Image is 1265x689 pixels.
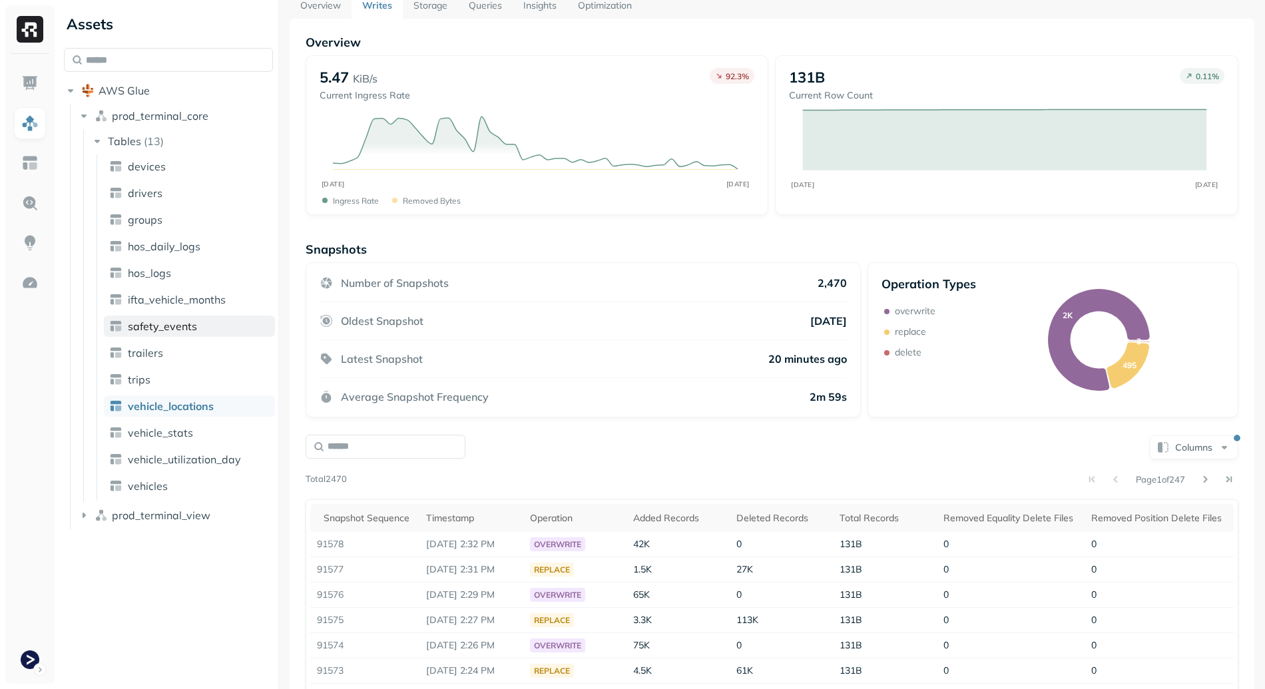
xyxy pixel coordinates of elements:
td: 91576 [310,582,420,608]
a: safety_events [104,316,275,337]
img: namespace [95,509,108,522]
img: table [109,426,123,439]
span: 0 [943,664,949,676]
div: Timestamp [426,512,516,525]
img: Optimization [21,274,39,292]
tspan: [DATE] [726,180,749,188]
p: Oldest Snapshot [341,314,423,328]
p: Average Snapshot Frequency [341,390,489,403]
button: AWS Glue [64,80,273,101]
p: KiB/s [353,71,378,87]
span: 61K [736,664,753,676]
img: table [109,293,123,306]
td: 91578 [310,532,420,557]
span: 113K [736,614,758,626]
p: Sep 12, 2025 2:27 PM [426,614,516,626]
span: 0 [943,538,949,550]
a: hos_logs [104,262,275,284]
span: prod_terminal_view [112,509,210,522]
span: vehicle_stats [128,426,193,439]
td: 91573 [310,658,420,684]
span: vehicle_locations [128,399,214,413]
img: table [109,453,123,466]
img: table [109,186,123,200]
text: 2K [1063,310,1074,320]
p: Sep 12, 2025 2:32 PM [426,538,516,551]
a: ifta_vehicle_months [104,289,275,310]
button: Tables(13) [91,130,274,152]
p: Number of Snapshots [341,276,449,290]
div: Total Records [840,512,929,525]
td: 91575 [310,608,420,633]
p: Current Row Count [789,89,873,102]
span: groups [128,213,162,226]
span: Tables [108,134,141,148]
p: Ingress Rate [333,196,379,206]
span: 131B [840,563,862,575]
img: Ryft [17,16,43,43]
a: vehicle_locations [104,395,275,417]
img: table [109,320,123,333]
p: 131B [789,68,825,87]
img: table [109,160,123,173]
a: trips [104,369,275,390]
span: vehicle_utilization_day [128,453,241,466]
img: table [109,373,123,386]
span: 4.5K [633,664,652,676]
span: trips [128,373,150,386]
p: Sep 12, 2025 2:31 PM [426,563,516,576]
span: 0 [736,639,742,651]
span: prod_terminal_core [112,109,208,122]
span: 131B [840,538,862,550]
div: replace [530,613,574,627]
div: Added Records [633,512,723,525]
img: Insights [21,234,39,252]
text: 495 [1123,360,1137,370]
img: table [109,240,123,253]
span: trailers [128,346,163,359]
p: 2m 59s [810,390,847,403]
img: Dashboard [21,75,39,92]
p: Sep 12, 2025 2:26 PM [426,639,516,652]
span: 0 [1091,614,1097,626]
p: 5.47 [320,68,349,87]
span: AWS Glue [99,84,150,97]
div: Deleted Records [736,512,826,525]
p: Operation Types [882,276,976,292]
img: root [81,84,95,97]
span: 65K [633,588,650,600]
div: Operation [530,512,620,525]
span: safety_events [128,320,197,333]
td: 91577 [310,557,420,582]
span: vehicles [128,479,168,493]
span: 0 [943,614,949,626]
p: Current Ingress Rate [320,89,410,102]
span: 131B [840,588,862,600]
span: 0 [1091,664,1097,676]
p: ( 13 ) [144,134,164,148]
p: [DATE] [810,314,847,328]
span: 0 [1091,588,1097,600]
p: 0.11 % [1196,71,1219,81]
div: Assets [64,13,273,35]
span: 0 [736,538,742,550]
span: 42K [633,538,650,550]
span: 131B [840,664,862,676]
span: devices [128,160,166,173]
tspan: [DATE] [321,180,344,188]
span: ifta_vehicle_months [128,293,226,306]
img: table [109,266,123,280]
span: drivers [128,186,162,200]
span: 27K [736,563,753,575]
div: overwrite [530,537,585,551]
button: prod_terminal_core [77,105,274,126]
span: 0 [943,639,949,651]
span: 75K [633,639,650,651]
img: table [109,399,123,413]
img: table [109,479,123,493]
p: Overview [306,35,1238,50]
p: Snapshots [306,242,367,257]
span: 0 [736,588,742,600]
p: delete [895,346,921,359]
p: Sep 12, 2025 2:29 PM [426,588,516,601]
